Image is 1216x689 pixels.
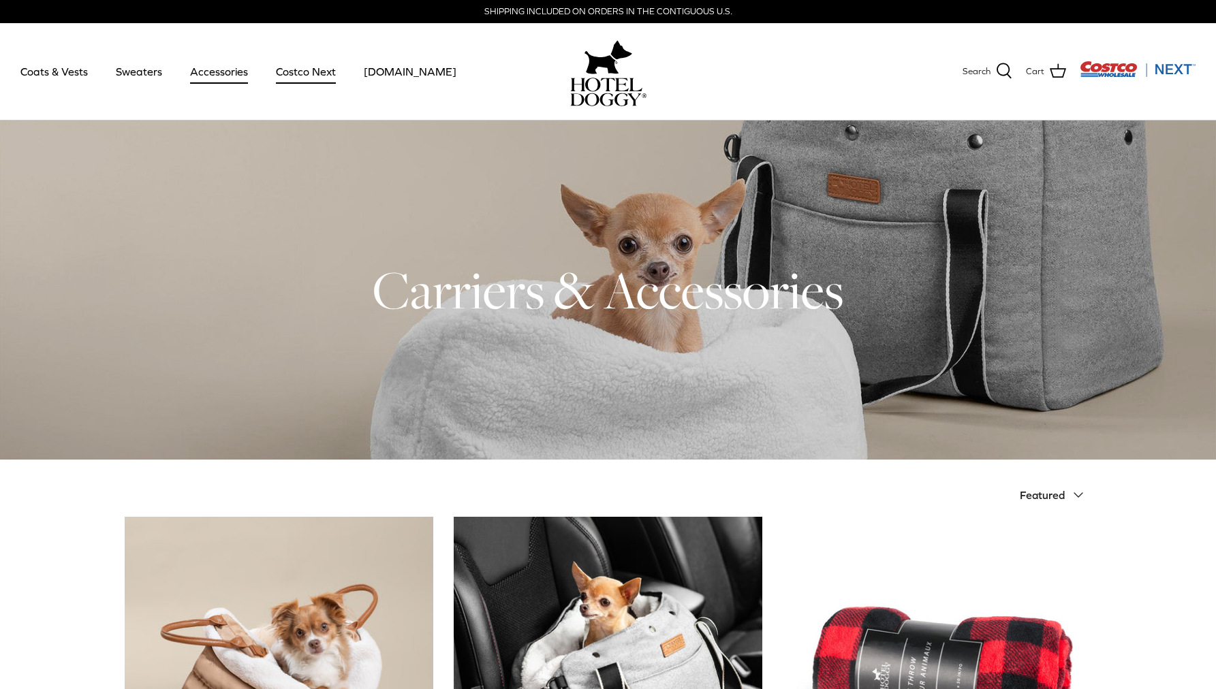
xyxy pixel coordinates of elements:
a: hoteldoggy.com hoteldoggycom [570,37,646,106]
a: Search [963,63,1012,80]
a: Visit Costco Next [1080,69,1196,80]
a: Sweaters [104,48,174,95]
span: Cart [1026,65,1044,79]
button: Featured [1020,480,1092,510]
img: hoteldoggycom [570,78,646,106]
a: Cart [1026,63,1066,80]
span: Featured [1020,489,1065,501]
a: Coats & Vests [8,48,100,95]
a: Costco Next [264,48,348,95]
img: Costco Next [1080,61,1196,78]
h1: Carriers & Accessories [125,257,1092,323]
span: Search [963,65,991,79]
a: Accessories [178,48,260,95]
img: hoteldoggy.com [584,37,632,78]
a: [DOMAIN_NAME] [352,48,469,95]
